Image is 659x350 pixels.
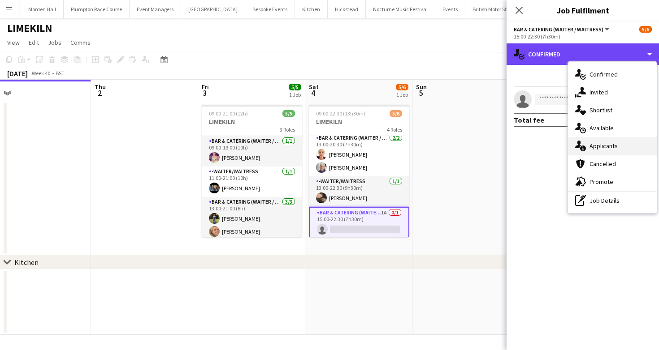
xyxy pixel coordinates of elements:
button: British Motor Show [465,0,522,18]
app-card-role: Bar & Catering (Waiter / waitress)2/213:00-20:30 (7h30m)[PERSON_NAME][PERSON_NAME] [309,133,409,176]
a: Edit [25,37,43,48]
span: 5 [415,88,427,98]
span: 4 [308,88,319,98]
span: Shortlist [590,106,612,114]
span: 5/5 [282,110,295,117]
h3: LIMEKILN [309,118,409,126]
span: Cancelled [590,160,616,168]
div: Total fee [514,115,544,124]
div: [DATE] [7,69,28,78]
div: 15:00-22:30 (7h30m) [514,33,652,40]
span: Applicants [590,142,618,150]
span: 3 Roles [280,126,295,133]
span: 5/5 [289,84,301,90]
app-card-role: -Waiter/Waitress1/111:00-21:00 (10h)[PERSON_NAME] [202,166,302,197]
span: Edit [29,38,39,47]
button: Morden Hall [21,0,64,18]
button: Event Managers [130,0,181,18]
span: 3 [200,88,209,98]
button: Hickstead [328,0,366,18]
span: Thu [95,83,106,91]
button: Events [435,0,465,18]
app-card-role: Bar & Catering (Waiter / waitress)3/313:00-21:00 (8h)[PERSON_NAME][PERSON_NAME] [202,197,302,253]
span: Fri [202,83,209,91]
app-job-card: 09:00-22:30 (13h30m)5/6LIMEKILN4 Roles[PERSON_NAME][PERSON_NAME]Bar & Catering (Waiter / waitress... [309,105,409,237]
span: Invited [590,88,608,96]
span: Week 40 [30,70,52,77]
button: Bar & Catering (Waiter / waitress) [514,26,611,33]
div: Confirmed [507,43,659,65]
span: 09:00-22:30 (13h30m) [316,110,365,117]
div: Kitchen [14,258,39,267]
button: Plumpton Race Course [64,0,130,18]
span: Jobs [48,38,61,47]
span: Promote [590,178,613,186]
app-card-role: Bar & Catering (Waiter / waitress)1A0/115:00-22:30 (7h30m) [309,207,409,239]
button: Kitchen [295,0,328,18]
a: Jobs [44,37,65,48]
span: View [7,38,20,47]
span: Sun [416,83,427,91]
div: Job Details [568,192,657,209]
div: 1 Job [396,91,408,98]
span: Comms [70,38,91,47]
app-card-role: Bar & Catering (Waiter / waitress)1/109:00-19:00 (10h)[PERSON_NAME] [202,136,302,166]
span: 2 [93,88,106,98]
span: 5/6 [639,26,652,33]
div: 1 Job [289,91,301,98]
span: Sat [309,83,319,91]
span: 09:00-21:00 (12h) [209,110,248,117]
button: Bespoke Events [245,0,295,18]
button: Nocturne Music Festival [366,0,435,18]
span: Confirmed [590,70,618,78]
button: [GEOGRAPHIC_DATA] [181,0,245,18]
div: BST [56,70,65,77]
span: 4 Roles [387,126,402,133]
h3: LIMEKILN [202,118,302,126]
span: Available [590,124,614,132]
span: 5/6 [390,110,402,117]
h1: LIMEKILN [7,21,52,35]
app-card-role: -Waiter/Waitress1/113:00-22:30 (9h30m)[PERSON_NAME] [309,176,409,207]
a: Comms [67,37,94,48]
span: 5/6 [396,84,408,90]
a: View [4,37,23,48]
h3: Job Fulfilment [507,4,659,16]
app-job-card: 09:00-21:00 (12h)5/5LIMEKILN3 RolesBar & Catering (Waiter / waitress)1/109:00-19:00 (10h)[PERSON_... [202,105,302,237]
span: Bar & Catering (Waiter / waitress) [514,26,603,33]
